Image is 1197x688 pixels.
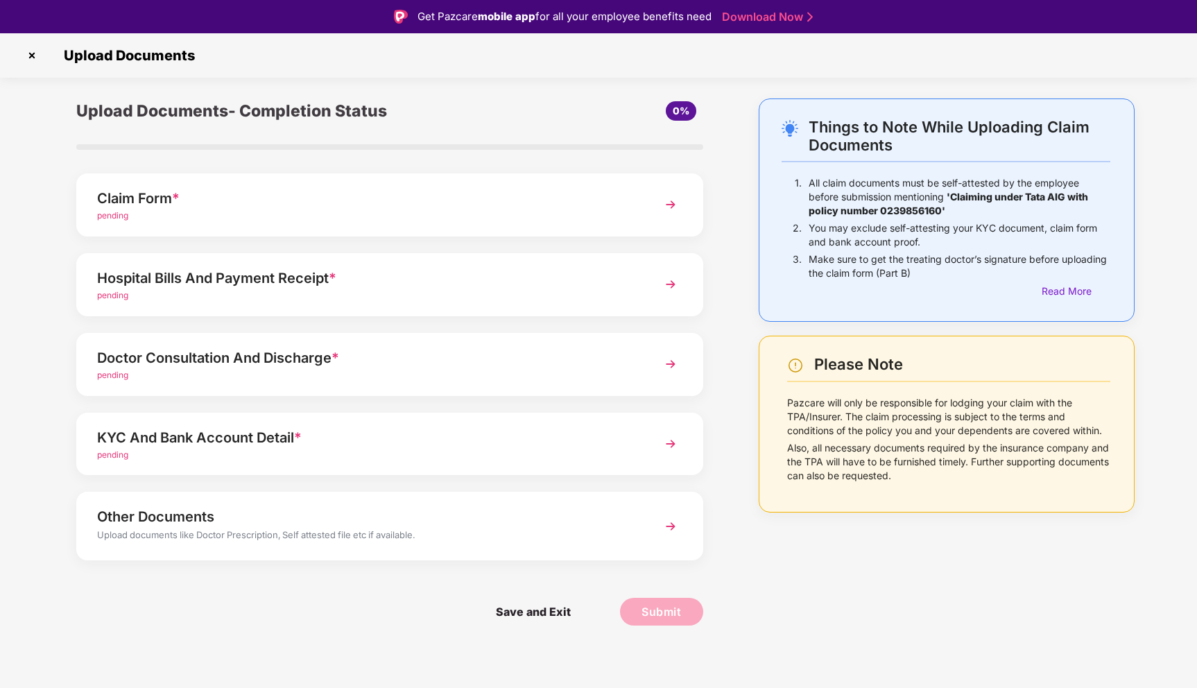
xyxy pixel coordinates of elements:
[97,528,633,546] div: Upload documents like Doctor Prescription, Self attested file etc if available.
[50,47,202,64] span: Upload Documents
[673,105,689,117] span: 0%
[814,355,1110,374] div: Please Note
[97,187,633,209] div: Claim Form
[97,449,128,460] span: pending
[809,252,1110,280] p: Make sure to get the treating doctor’s signature before uploading the claim form (Part B)
[76,98,494,123] div: Upload Documents- Completion Status
[97,506,633,528] div: Other Documents
[97,427,633,449] div: KYC And Bank Account Detail
[478,10,535,23] strong: mobile app
[793,221,802,249] p: 2.
[97,210,128,221] span: pending
[807,10,813,24] img: Stroke
[787,357,804,374] img: svg+xml;base64,PHN2ZyBpZD0iV2FybmluZ18tXzI0eDI0IiBkYXRhLW5hbWU9Ildhcm5pbmcgLSAyNHgyNCIgeG1sbnM9Im...
[658,272,683,297] img: svg+xml;base64,PHN2ZyBpZD0iTmV4dCIgeG1sbnM9Imh0dHA6Ly93d3cudzMub3JnLzIwMDAvc3ZnIiB3aWR0aD0iMzYiIG...
[658,431,683,456] img: svg+xml;base64,PHN2ZyBpZD0iTmV4dCIgeG1sbnM9Imh0dHA6Ly93d3cudzMub3JnLzIwMDAvc3ZnIiB3aWR0aD0iMzYiIG...
[417,8,712,25] div: Get Pazcare for all your employee benefits need
[620,598,703,626] button: Submit
[809,221,1110,249] p: You may exclude self-attesting your KYC document, claim form and bank account proof.
[97,370,128,380] span: pending
[97,347,633,369] div: Doctor Consultation And Discharge
[658,192,683,217] img: svg+xml;base64,PHN2ZyBpZD0iTmV4dCIgeG1sbnM9Imh0dHA6Ly93d3cudzMub3JnLzIwMDAvc3ZnIiB3aWR0aD0iMzYiIG...
[809,191,1088,216] b: 'Claiming under Tata AIG with policy number 0239856160'
[722,10,809,24] a: Download Now
[394,10,408,24] img: Logo
[809,118,1110,154] div: Things to Note While Uploading Claim Documents
[793,252,802,280] p: 3.
[658,352,683,377] img: svg+xml;base64,PHN2ZyBpZD0iTmV4dCIgeG1sbnM9Imh0dHA6Ly93d3cudzMub3JnLzIwMDAvc3ZnIiB3aWR0aD0iMzYiIG...
[787,396,1110,438] p: Pazcare will only be responsible for lodging your claim with the TPA/Insurer. The claim processin...
[21,44,43,67] img: svg+xml;base64,PHN2ZyBpZD0iQ3Jvc3MtMzJ4MzIiIHhtbG5zPSJodHRwOi8vd3d3LnczLm9yZy8yMDAwL3N2ZyIgd2lkdG...
[809,176,1110,218] p: All claim documents must be self-attested by the employee before submission mentioning
[787,441,1110,483] p: Also, all necessary documents required by the insurance company and the TPA will have to be furni...
[97,290,128,300] span: pending
[1042,284,1110,299] div: Read More
[795,176,802,218] p: 1.
[782,120,798,137] img: svg+xml;base64,PHN2ZyB4bWxucz0iaHR0cDovL3d3dy53My5vcmcvMjAwMC9zdmciIHdpZHRoPSIyNC4wOTMiIGhlaWdodD...
[482,598,585,626] span: Save and Exit
[97,267,633,289] div: Hospital Bills And Payment Receipt
[658,514,683,539] img: svg+xml;base64,PHN2ZyBpZD0iTmV4dCIgeG1sbnM9Imh0dHA6Ly93d3cudzMub3JnLzIwMDAvc3ZnIiB3aWR0aD0iMzYiIG...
